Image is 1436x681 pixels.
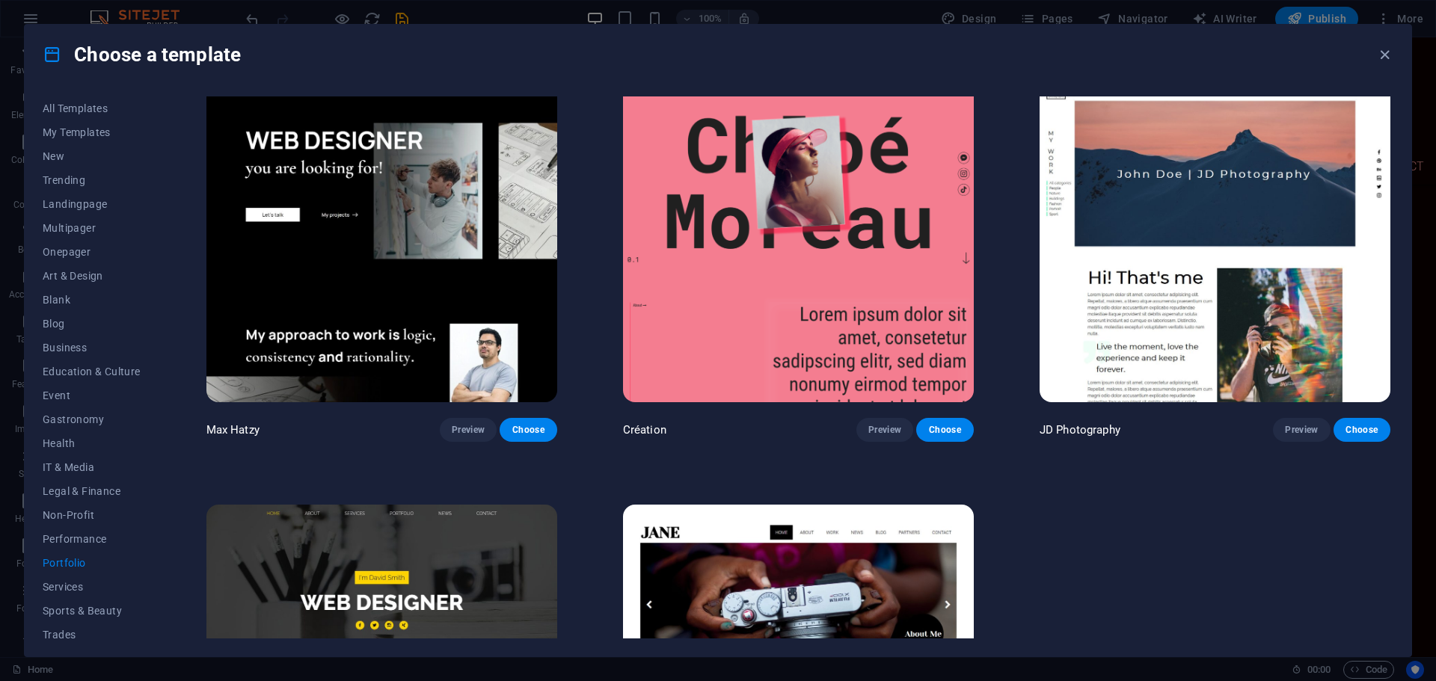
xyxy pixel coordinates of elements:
[1334,418,1390,442] button: Choose
[206,422,260,437] p: Max Hatzy
[43,389,141,401] span: Event
[43,288,141,312] button: Blank
[43,216,141,240] button: Multipager
[43,366,141,378] span: Education & Culture
[43,527,141,551] button: Performance
[43,240,141,264] button: Onepager
[1285,424,1318,436] span: Preview
[43,120,141,144] button: My Templates
[43,533,141,545] span: Performance
[43,246,141,258] span: Onepager
[43,485,141,497] span: Legal & Finance
[43,318,141,330] span: Blog
[452,424,485,436] span: Preview
[43,312,141,336] button: Blog
[43,479,141,503] button: Legal & Finance
[856,418,913,442] button: Preview
[623,422,666,437] p: Création
[623,79,974,402] img: Création
[43,336,141,360] button: Business
[43,102,141,114] span: All Templates
[512,424,544,436] span: Choose
[43,437,141,449] span: Health
[916,418,973,442] button: Choose
[43,455,141,479] button: IT & Media
[43,383,141,407] button: Event
[43,509,141,521] span: Non-Profit
[43,461,141,473] span: IT & Media
[43,599,141,623] button: Sports & Beauty
[43,264,141,288] button: Art & Design
[1346,424,1378,436] span: Choose
[43,413,141,425] span: Gastronomy
[1040,79,1390,402] img: JD Photography
[43,581,141,593] span: Services
[440,418,497,442] button: Preview
[1273,418,1330,442] button: Preview
[43,551,141,575] button: Portfolio
[43,43,241,67] h4: Choose a template
[43,557,141,569] span: Portfolio
[43,96,141,120] button: All Templates
[43,174,141,186] span: Trending
[43,126,141,138] span: My Templates
[43,270,141,282] span: Art & Design
[43,431,141,455] button: Health
[43,503,141,527] button: Non-Profit
[43,144,141,168] button: New
[43,192,141,216] button: Landingpage
[868,424,901,436] span: Preview
[43,168,141,192] button: Trending
[206,79,557,402] img: Max Hatzy
[928,424,961,436] span: Choose
[43,605,141,617] span: Sports & Beauty
[43,222,141,234] span: Multipager
[43,629,141,641] span: Trades
[43,294,141,306] span: Blank
[43,575,141,599] button: Services
[500,418,556,442] button: Choose
[43,198,141,210] span: Landingpage
[1040,422,1120,437] p: JD Photography
[43,623,141,647] button: Trades
[43,150,141,162] span: New
[43,342,141,354] span: Business
[43,407,141,431] button: Gastronomy
[43,360,141,383] button: Education & Culture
